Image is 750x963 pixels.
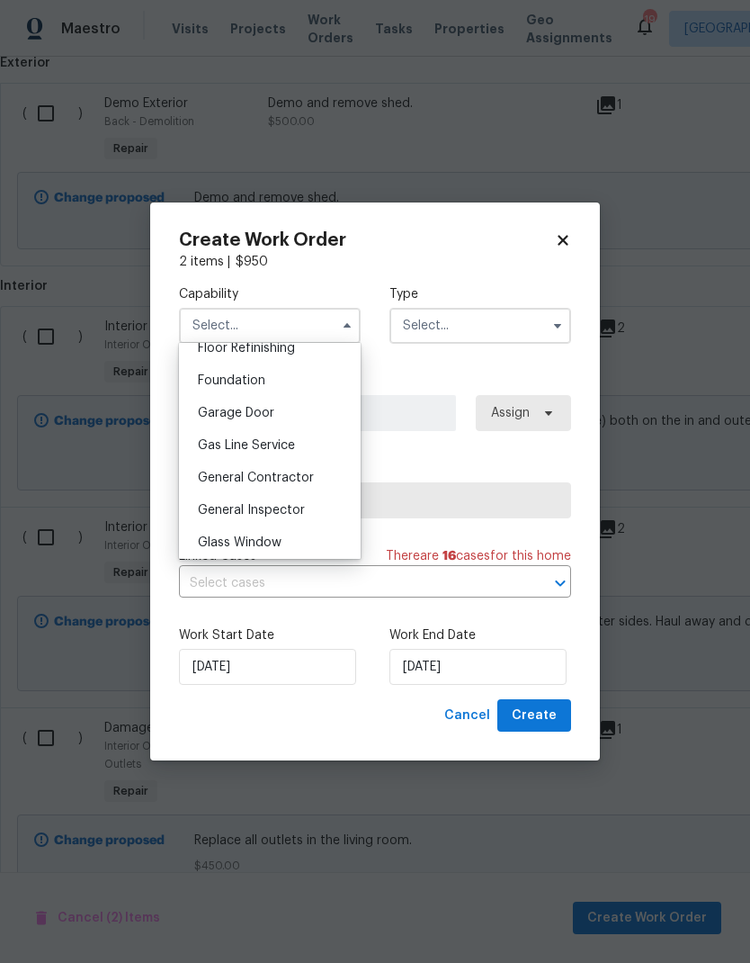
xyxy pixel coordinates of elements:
[198,439,295,452] span: Gas Line Service
[179,285,361,303] label: Capability
[512,705,557,727] span: Create
[198,536,281,549] span: Glass Window
[179,308,361,344] input: Select...
[491,404,530,422] span: Assign
[547,315,568,337] button: Show options
[389,649,567,685] input: M/D/YYYY
[179,626,361,644] label: Work Start Date
[442,550,456,562] span: 16
[198,342,295,355] span: Floor Refinishing
[179,231,555,249] h2: Create Work Order
[198,374,265,387] span: Foundation
[198,504,305,517] span: General Inspector
[194,491,556,509] span: Select trade partner
[198,407,274,419] span: Garage Door
[179,570,521,598] input: Select cases
[386,547,571,565] span: There are case s for this home
[179,649,356,685] input: M/D/YYYY
[236,256,268,268] span: $ 950
[497,699,571,733] button: Create
[437,699,497,733] button: Cancel
[389,626,571,644] label: Work End Date
[179,373,571,391] label: Work Order Manager
[389,285,571,303] label: Type
[389,308,571,344] input: Select...
[179,460,571,478] label: Trade Partner
[198,472,314,484] span: General Contractor
[444,705,490,727] span: Cancel
[336,315,358,337] button: Hide options
[548,571,573,596] button: Open
[179,253,571,271] div: 2 items |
